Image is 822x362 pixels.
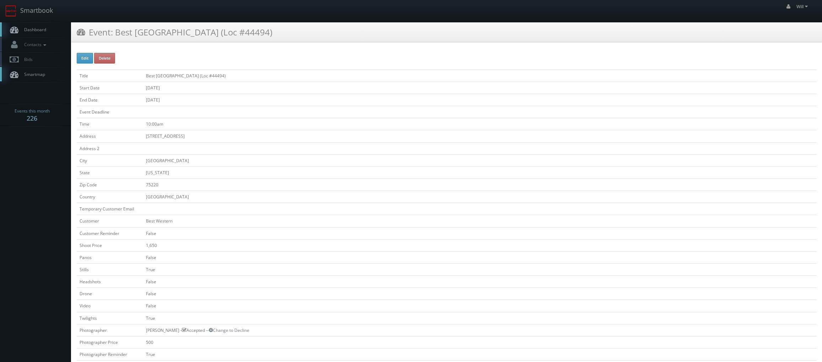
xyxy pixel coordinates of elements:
[143,251,817,263] td: False
[77,53,93,64] button: Edit
[77,166,143,179] td: State
[143,227,817,239] td: False
[21,42,48,48] span: Contacts
[77,70,143,82] td: Title
[143,70,817,82] td: Best [GEOGRAPHIC_DATA] (Loc #44494)
[143,348,817,360] td: True
[77,288,143,300] td: Drone
[143,191,817,203] td: [GEOGRAPHIC_DATA]
[77,154,143,166] td: City
[21,56,33,62] span: Bids
[143,300,817,312] td: False
[143,179,817,191] td: 75220
[77,191,143,203] td: Country
[77,227,143,239] td: Customer Reminder
[796,4,810,10] span: Will
[143,118,817,130] td: 10:00am
[21,71,45,77] span: Smartmap
[77,179,143,191] td: Zip Code
[77,348,143,360] td: Photographer Reminder
[77,142,143,154] td: Address 2
[77,276,143,288] td: Headshots
[77,324,143,336] td: Photographer
[143,336,817,348] td: 500
[77,215,143,227] td: Customer
[27,114,37,122] strong: 226
[143,130,817,142] td: [STREET_ADDRESS]
[77,336,143,348] td: Photographer Price
[77,118,143,130] td: Time
[77,82,143,94] td: Start Date
[77,239,143,251] td: Shoot Price
[143,324,817,336] td: [PERSON_NAME] - Accepted --
[77,94,143,106] td: End Date
[77,106,143,118] td: Event Deadline
[143,239,817,251] td: 1,650
[94,53,115,64] button: Delete
[143,288,817,300] td: False
[77,251,143,263] td: Panos
[77,130,143,142] td: Address
[143,263,817,275] td: True
[21,27,46,33] span: Dashboard
[15,108,50,115] span: Events this month
[209,327,249,333] a: Change to Decline
[77,263,143,275] td: Stills
[77,203,143,215] td: Temporary Customer Email
[143,312,817,324] td: True
[143,94,817,106] td: [DATE]
[143,215,817,227] td: Best Western
[5,5,17,17] img: smartbook-logo.png
[77,312,143,324] td: Twilights
[143,82,817,94] td: [DATE]
[77,26,272,38] h3: Event: Best [GEOGRAPHIC_DATA] (Loc #44494)
[143,154,817,166] td: [GEOGRAPHIC_DATA]
[143,166,817,179] td: [US_STATE]
[77,300,143,312] td: Video
[143,276,817,288] td: False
